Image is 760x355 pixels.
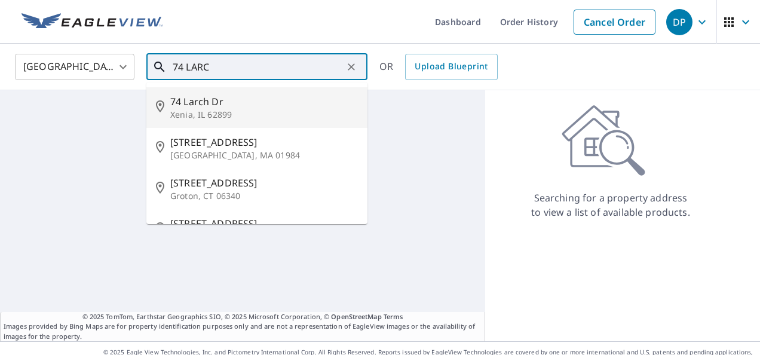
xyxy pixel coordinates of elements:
button: Clear [343,59,360,75]
span: [STREET_ADDRESS] [170,176,358,190]
p: [GEOGRAPHIC_DATA], MA 01984 [170,149,358,161]
span: [STREET_ADDRESS] [170,135,358,149]
a: Terms [384,312,403,321]
a: Upload Blueprint [405,54,497,80]
span: 74 Larch Dr [170,94,358,109]
div: [GEOGRAPHIC_DATA] [15,50,134,84]
a: Cancel Order [574,10,655,35]
a: OpenStreetMap [331,312,381,321]
input: Search by address or latitude-longitude [173,50,343,84]
p: Searching for a property address to view a list of available products. [531,191,691,219]
span: © 2025 TomTom, Earthstar Geographics SIO, © 2025 Microsoft Corporation, © [82,312,403,322]
img: EV Logo [22,13,163,31]
p: Groton, CT 06340 [170,190,358,202]
span: [STREET_ADDRESS] [170,216,358,231]
div: OR [379,54,498,80]
div: DP [666,9,692,35]
p: Xenia, IL 62899 [170,109,358,121]
span: Upload Blueprint [415,59,488,74]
